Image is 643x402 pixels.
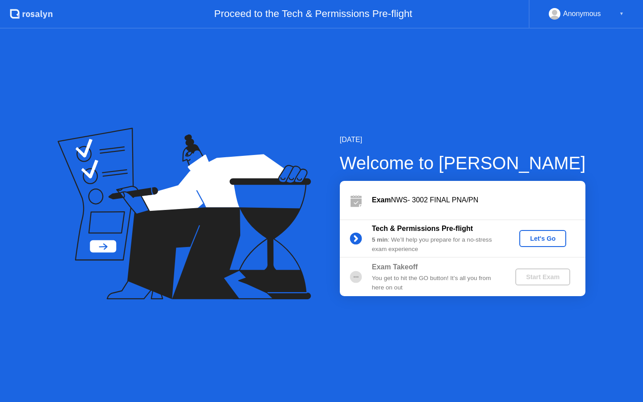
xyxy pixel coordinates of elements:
b: 5 min [372,236,388,243]
b: Exam [372,196,391,204]
div: ▼ [619,8,624,20]
div: Welcome to [PERSON_NAME] [340,150,586,176]
div: : We’ll help you prepare for a no-stress exam experience [372,235,501,254]
div: [DATE] [340,134,586,145]
div: NWS- 3002 FINAL PNA/PN [372,195,585,205]
div: You get to hit the GO button! It’s all you from here on out [372,274,501,292]
button: Start Exam [515,268,570,285]
b: Tech & Permissions Pre-flight [372,225,473,232]
div: Let's Go [523,235,563,242]
div: Start Exam [519,273,567,281]
div: Anonymous [563,8,601,20]
button: Let's Go [519,230,566,247]
b: Exam Takeoff [372,263,418,271]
